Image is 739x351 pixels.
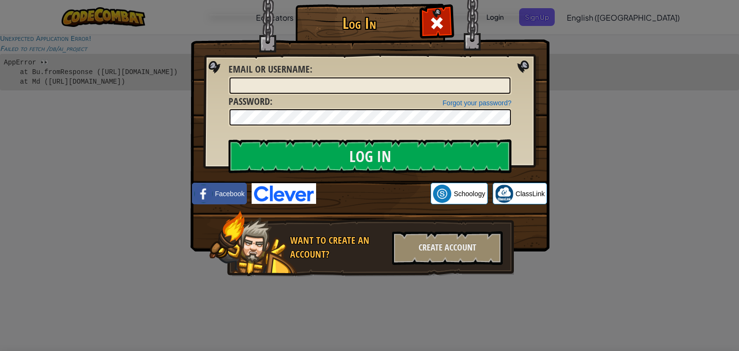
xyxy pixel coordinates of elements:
span: ClassLink [516,189,545,199]
div: Create Account [392,231,503,265]
img: clever-logo-blue.png [252,183,316,204]
input: Log In [229,139,511,173]
img: schoology.png [433,185,451,203]
span: Password [229,95,270,108]
a: Forgot your password? [443,99,511,107]
div: Want to create an account? [290,234,386,261]
img: facebook_small.png [194,185,213,203]
label: : [229,63,312,76]
label: : [229,95,272,109]
h1: Log In [298,15,420,32]
span: Email or Username [229,63,310,75]
img: classlink-logo-small.png [495,185,513,203]
iframe: Sign in with Google Button [316,183,431,204]
span: Schoology [454,189,485,199]
span: Facebook [215,189,244,199]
